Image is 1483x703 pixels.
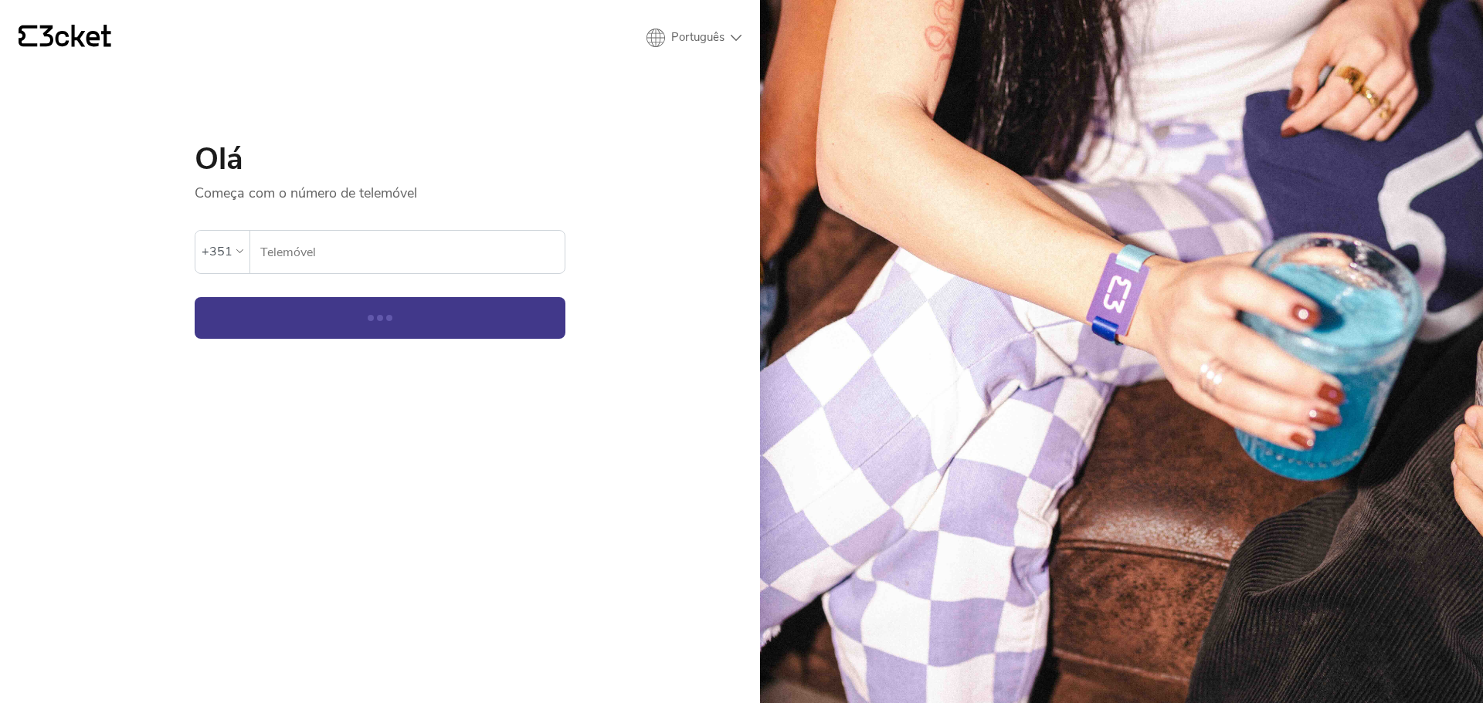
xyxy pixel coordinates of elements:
[19,25,111,51] a: {' '}
[195,297,565,339] button: Continuar
[195,174,565,202] p: Começa com o número de telemóvel
[195,144,565,174] h1: Olá
[260,231,565,273] input: Telemóvel
[250,231,565,274] label: Telemóvel
[19,25,37,47] g: {' '}
[202,240,232,263] div: +351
